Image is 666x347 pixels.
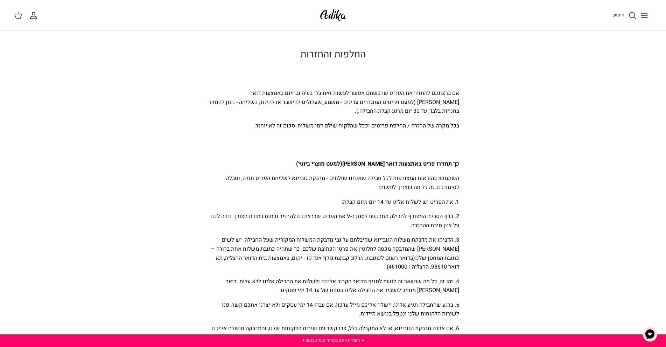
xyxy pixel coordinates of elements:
[612,11,637,20] a: חיפוש
[318,7,348,23] img: Adika IL
[211,236,459,271] span: 3. הדביקו את מדבקת משלוח הגוביינא שקיבלתם על גבי מדבקת המשלוח המקורית שעל החבילה. יש לשים [PERSON...
[296,160,342,168] span: (למעט מוצרי ביוטי)
[207,174,459,192] p: השתמשו בהוראות המצורפות לכל חבילה שאנחנו שולחים - מדבקת גוביינא לשליחת הפריט חזרה, וטבלה לסימונכם...
[341,198,459,206] span: 1. את הפריט יש לשלוח אלינו עד 14 יום מיום קבלתו
[226,277,459,295] span: 4. זהו זה, כל מה שנשאר זה לגשת לסניף הדואר הקרוב אליכם ולשלוח את החבילה אלינו ללא עלות. דואר [PER...
[296,160,459,168] strong: כך תחזירו פריט באמצעות דואר [PERSON_NAME]
[639,324,660,345] button: צ'אט
[222,301,459,318] span: 5. ברגע שהחבילה תגיע אלינו, יישלח אליכם מייל עדכון. אם עברו 14 ימי עסקים ולא יצרנו אתכם קשר, פנו ...
[210,212,459,230] span: 2. בדף הטבלה המצורף לחבילה תתבקשו לסמן ב-V את הפריט שברצונכם להחזיר וכמות במידת הצורך. נודה לכם ע...
[207,89,459,116] p: אם ברצונכם להחזיר את הפריט שרכשתם אפשר לעשות זאת בלי בעיה ובחינם באמצעות דואר [PERSON_NAME] (למעט...
[612,12,624,18] span: חיפוש
[29,11,41,20] a: החשבון שלי
[207,122,459,131] p: בכל מקרה של החזרה / החלפת פריטים וככל שהלקוח שילם דמי משלוח, סכום זה לא יוחזר.
[637,8,652,23] button: Toggle menu
[207,49,459,61] h1: החלפות והחזרות
[302,337,365,343] a: ✦ משלוח חינם בקנייה מעל ₪220 ✦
